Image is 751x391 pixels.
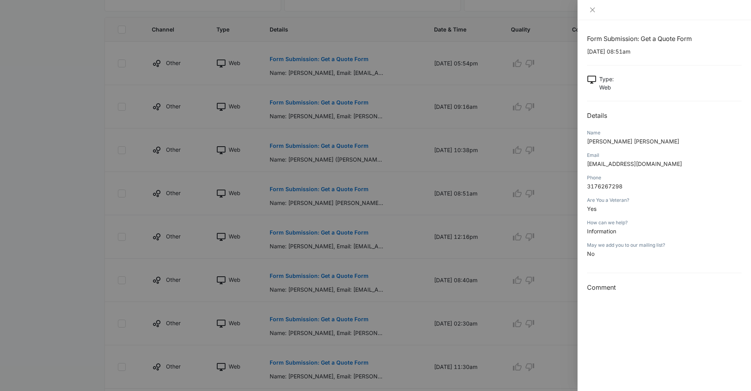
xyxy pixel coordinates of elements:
[599,83,614,91] p: Web
[587,205,596,212] span: Yes
[587,138,679,145] span: [PERSON_NAME] [PERSON_NAME]
[587,242,742,249] div: May we add you to our mailing list?
[587,219,742,226] div: How can we help?
[589,7,596,13] span: close
[87,47,133,52] div: Keywords by Traffic
[13,20,19,27] img: website_grey.svg
[587,197,742,204] div: Are You a Veteran?
[78,46,85,52] img: tab_keywords_by_traffic_grey.svg
[587,183,622,190] span: 3176267298
[587,111,742,120] h2: Details
[587,160,682,167] span: [EMAIL_ADDRESS][DOMAIN_NAME]
[21,46,28,52] img: tab_domain_overview_orange.svg
[20,20,87,27] div: Domain: [DOMAIN_NAME]
[587,6,598,13] button: Close
[587,47,742,56] p: [DATE] 08:51am
[30,47,71,52] div: Domain Overview
[587,34,742,43] h1: Form Submission: Get a Quote Form
[587,283,742,292] h3: Comment
[587,152,742,159] div: Email
[587,174,742,181] div: Phone
[587,129,742,136] div: Name
[587,250,594,257] span: No
[587,228,616,235] span: Information
[22,13,39,19] div: v 4.0.25
[13,13,19,19] img: logo_orange.svg
[599,75,614,83] p: Type :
